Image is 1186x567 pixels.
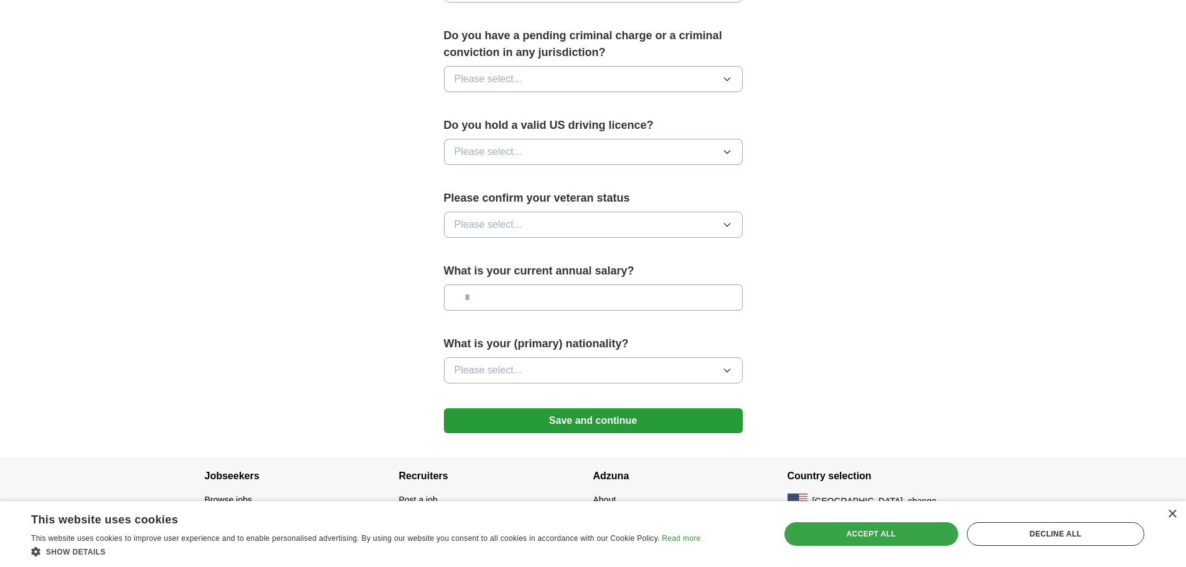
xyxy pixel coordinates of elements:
[788,459,982,494] h4: Country selection
[46,548,106,556] span: Show details
[454,363,522,378] span: Please select...
[444,408,743,433] button: Save and continue
[788,494,807,508] img: US flag
[444,335,743,352] label: What is your (primary) nationality?
[454,217,522,232] span: Please select...
[967,522,1144,546] div: Decline all
[444,66,743,92] button: Please select...
[205,495,252,505] a: Browse jobs
[454,144,522,159] span: Please select...
[1167,510,1177,519] div: Close
[31,545,700,558] div: Show details
[662,534,700,543] a: Read more, opens a new window
[908,495,936,508] button: change
[454,72,522,87] span: Please select...
[31,534,660,543] span: This website uses cookies to improve user experience and to enable personalised advertising. By u...
[444,190,743,207] label: Please confirm your veteran status
[444,263,743,279] label: What is your current annual salary?
[399,495,438,505] a: Post a job
[593,495,616,505] a: About
[444,357,743,383] button: Please select...
[784,522,958,546] div: Accept all
[444,117,743,134] label: Do you hold a valid US driving licence?
[444,139,743,165] button: Please select...
[812,495,903,508] span: [GEOGRAPHIC_DATA]
[444,27,743,61] label: Do you have a pending criminal charge or a criminal conviction in any jurisdiction?
[444,212,743,238] button: Please select...
[31,508,669,527] div: This website uses cookies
